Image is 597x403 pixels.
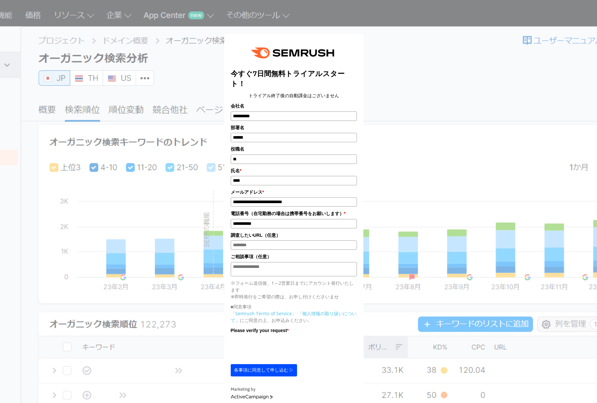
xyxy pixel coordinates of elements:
[231,310,296,317] a: 「Semrush Terms of Service」
[231,303,357,310] p: ■同意事項
[231,364,297,376] button: 各事項に同意して申し込む ▷
[231,145,357,153] label: 役職名
[231,253,357,260] label: ご相談事項（任意）
[231,310,357,323] a: 「個人情報の取り扱いについて」
[231,102,357,109] label: 会社名
[247,40,341,65] img: image
[231,189,357,196] label: メールアドレス
[231,386,357,393] div: Marketing by
[231,232,357,239] label: 調査したいURL（任意）
[231,280,357,300] p: ※フォーム送信後、1～2営業日までにアカウント発行いたします ※即時発行をご希望の際は、お申し付けくださいませ
[231,69,357,89] h2: 今すぐ7日間無料トライアルスタート！
[231,327,357,334] label: Please verify your request
[231,167,357,174] label: 氏名
[231,124,357,131] label: 部署名
[231,92,357,99] center: トライアル終了後の自動課金はございません
[231,310,357,324] p: にご同意の上、お申込みください。
[231,336,329,361] iframe: reCAPTCHA
[231,210,357,217] label: 電話番号（在宅勤務の場合は携帯番号をお願いします）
